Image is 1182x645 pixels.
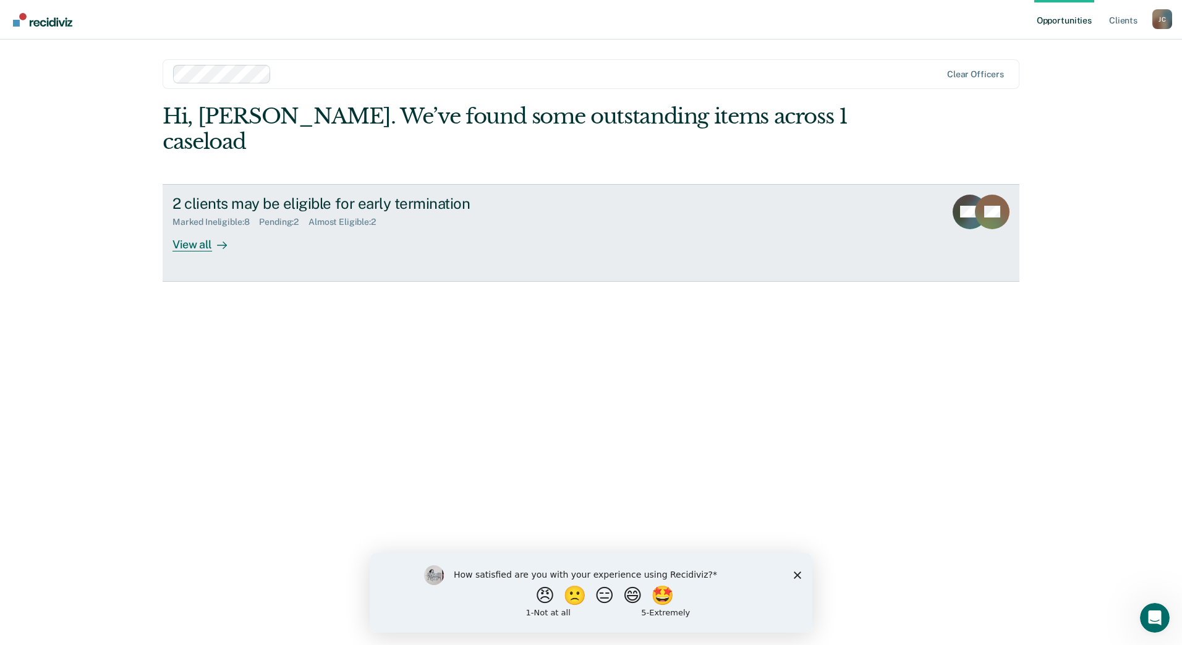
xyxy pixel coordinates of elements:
[308,217,386,227] div: Almost Eligible : 2
[1140,603,1170,633] iframe: Intercom live chat
[13,13,72,27] img: Recidiviz
[259,217,308,227] div: Pending : 2
[1152,9,1172,29] button: Profile dropdown button
[163,104,848,154] div: Hi, [PERSON_NAME]. We’ve found some outstanding items across 1 caseload
[172,217,259,227] div: Marked Ineligible : 8
[163,184,1019,282] a: 2 clients may be eligible for early terminationMarked Ineligible:8Pending:2Almost Eligible:2View all
[370,553,812,633] iframe: Survey by Kim from Recidiviz
[1152,9,1172,29] div: J C
[947,69,1004,80] div: Clear officers
[172,195,606,213] div: 2 clients may be eligible for early termination
[172,227,242,251] div: View all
